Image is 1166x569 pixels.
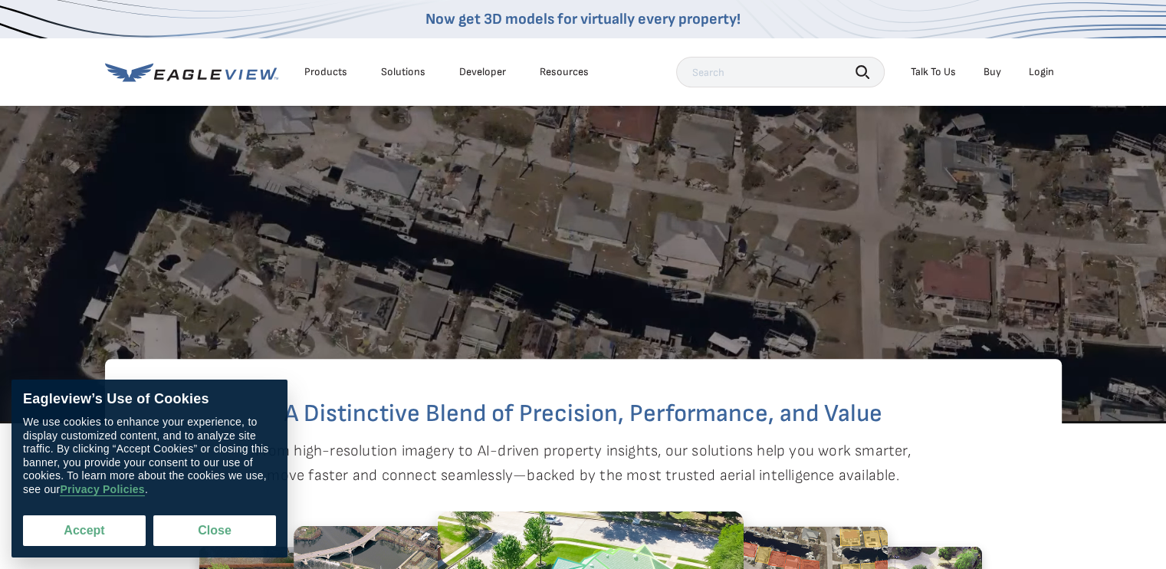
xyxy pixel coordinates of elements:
div: Products [304,65,347,79]
button: Close [153,515,276,546]
input: Search [676,57,885,87]
a: Now get 3D models for virtually every property! [425,10,741,28]
div: Login [1029,65,1054,79]
p: From high-resolution imagery to AI-driven property insights, our solutions help you work smarter,... [255,439,911,488]
a: Buy [984,65,1001,79]
a: Developer [459,65,506,79]
div: Talk To Us [911,65,956,79]
div: Solutions [381,65,425,79]
button: Accept [23,515,146,546]
div: Eagleview’s Use of Cookies [23,391,276,408]
a: Privacy Policies [60,483,144,496]
div: Resources [540,65,589,79]
div: We use cookies to enhance your experience, to display customized content, and to analyze site tra... [23,416,276,496]
h2: A Distinctive Blend of Precision, Performance, and Value [166,402,1000,426]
